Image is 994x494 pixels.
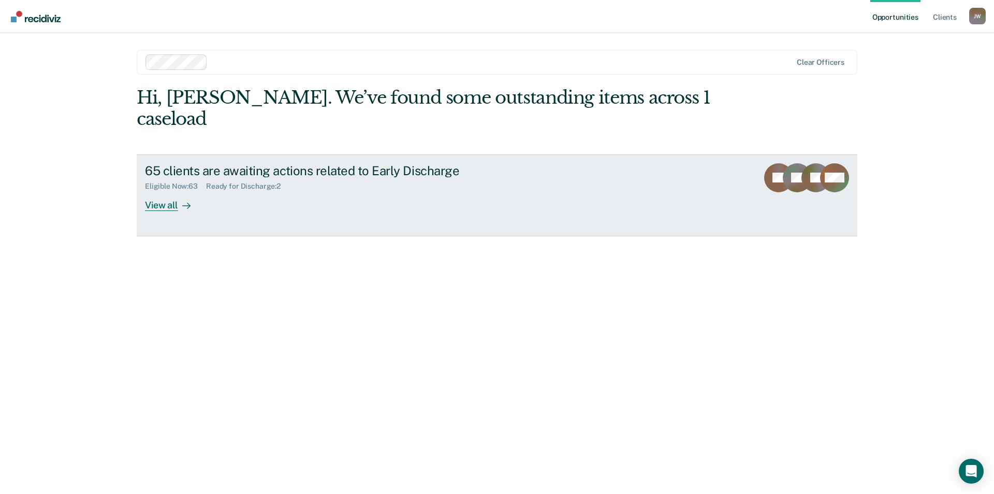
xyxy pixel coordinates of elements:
[11,11,61,22] img: Recidiviz
[137,154,857,236] a: 65 clients are awaiting actions related to Early DischargeEligible Now:63Ready for Discharge:2Vie...
[145,191,203,211] div: View all
[969,8,986,24] div: J W
[137,87,713,130] div: Hi, [PERSON_NAME]. We’ve found some outstanding items across 1 caseload
[206,182,289,191] div: Ready for Discharge : 2
[145,182,206,191] div: Eligible Now : 63
[959,459,984,484] div: Open Intercom Messenger
[797,58,844,67] div: Clear officers
[145,163,508,178] div: 65 clients are awaiting actions related to Early Discharge
[969,8,986,24] button: Profile dropdown button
